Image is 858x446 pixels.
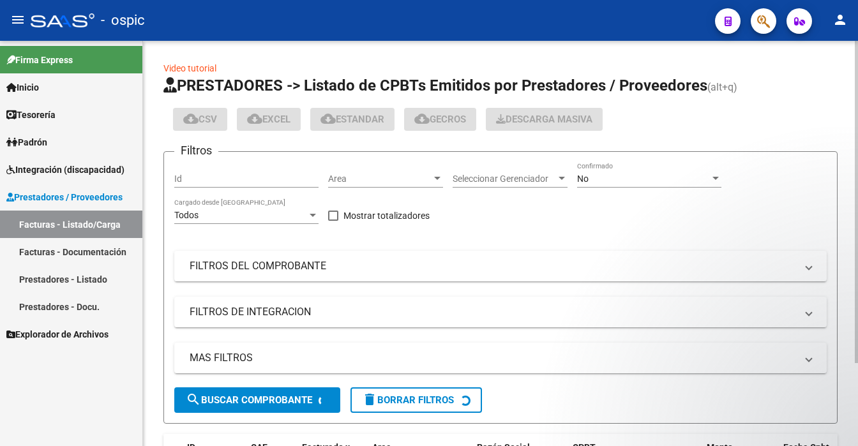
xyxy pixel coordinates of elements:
[6,108,56,122] span: Tesorería
[10,12,26,27] mat-icon: menu
[577,174,589,184] span: No
[173,108,227,131] button: CSV
[6,53,73,67] span: Firma Express
[362,394,454,406] span: Borrar Filtros
[815,403,845,433] iframe: Intercom live chat
[101,6,145,34] span: - ospic
[6,135,47,149] span: Padrón
[832,12,848,27] mat-icon: person
[186,392,201,407] mat-icon: search
[496,114,592,125] span: Descarga Masiva
[707,81,737,93] span: (alt+q)
[486,108,603,131] app-download-masive: Descarga masiva de comprobantes (adjuntos)
[174,210,199,220] span: Todos
[6,190,123,204] span: Prestadores / Proveedores
[174,343,827,373] mat-expansion-panel-header: MAS FILTROS
[163,77,707,94] span: PRESTADORES -> Listado de CPBTs Emitidos por Prestadores / Proveedores
[404,108,476,131] button: Gecros
[186,394,312,406] span: Buscar Comprobante
[350,387,482,413] button: Borrar Filtros
[6,163,124,177] span: Integración (discapacidad)
[183,111,199,126] mat-icon: cloud_download
[6,327,109,341] span: Explorador de Archivos
[320,114,384,125] span: Estandar
[247,111,262,126] mat-icon: cloud_download
[486,108,603,131] button: Descarga Masiva
[320,111,336,126] mat-icon: cloud_download
[414,114,466,125] span: Gecros
[174,297,827,327] mat-expansion-panel-header: FILTROS DE INTEGRACION
[174,251,827,281] mat-expansion-panel-header: FILTROS DEL COMPROBANTE
[6,80,39,94] span: Inicio
[190,305,796,319] mat-panel-title: FILTROS DE INTEGRACION
[237,108,301,131] button: EXCEL
[414,111,430,126] mat-icon: cloud_download
[174,142,218,160] h3: Filtros
[328,174,432,184] span: Area
[247,114,290,125] span: EXCEL
[453,174,556,184] span: Seleccionar Gerenciador
[343,208,430,223] span: Mostrar totalizadores
[183,114,217,125] span: CSV
[190,351,796,365] mat-panel-title: MAS FILTROS
[362,392,377,407] mat-icon: delete
[190,259,796,273] mat-panel-title: FILTROS DEL COMPROBANTE
[163,63,216,73] a: Video tutorial
[310,108,395,131] button: Estandar
[174,387,340,413] button: Buscar Comprobante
